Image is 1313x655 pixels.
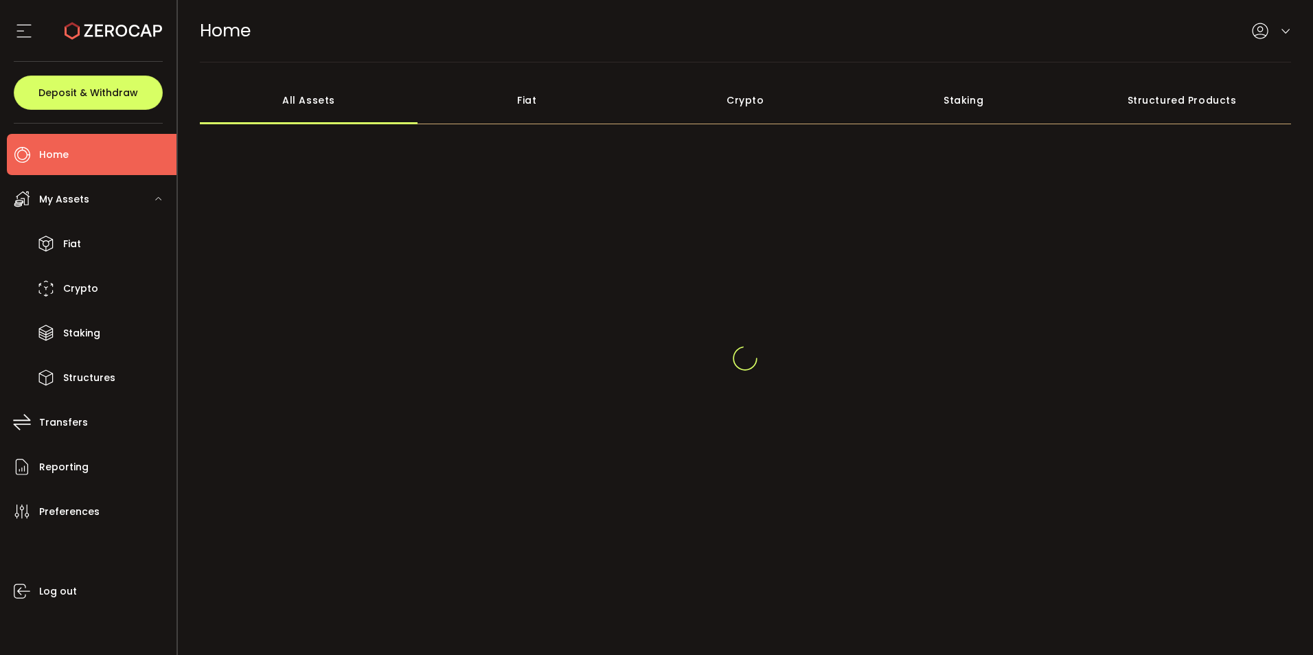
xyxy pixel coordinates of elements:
[200,76,418,124] div: All Assets
[636,76,854,124] div: Crypto
[38,88,138,97] span: Deposit & Withdraw
[63,323,100,343] span: Staking
[39,457,89,477] span: Reporting
[14,76,163,110] button: Deposit & Withdraw
[63,279,98,299] span: Crypto
[418,76,636,124] div: Fiat
[854,76,1073,124] div: Staking
[39,582,77,601] span: Log out
[39,502,100,522] span: Preferences
[63,368,115,388] span: Structures
[39,413,88,433] span: Transfers
[1073,76,1291,124] div: Structured Products
[200,19,251,43] span: Home
[39,189,89,209] span: My Assets
[39,145,69,165] span: Home
[63,234,81,254] span: Fiat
